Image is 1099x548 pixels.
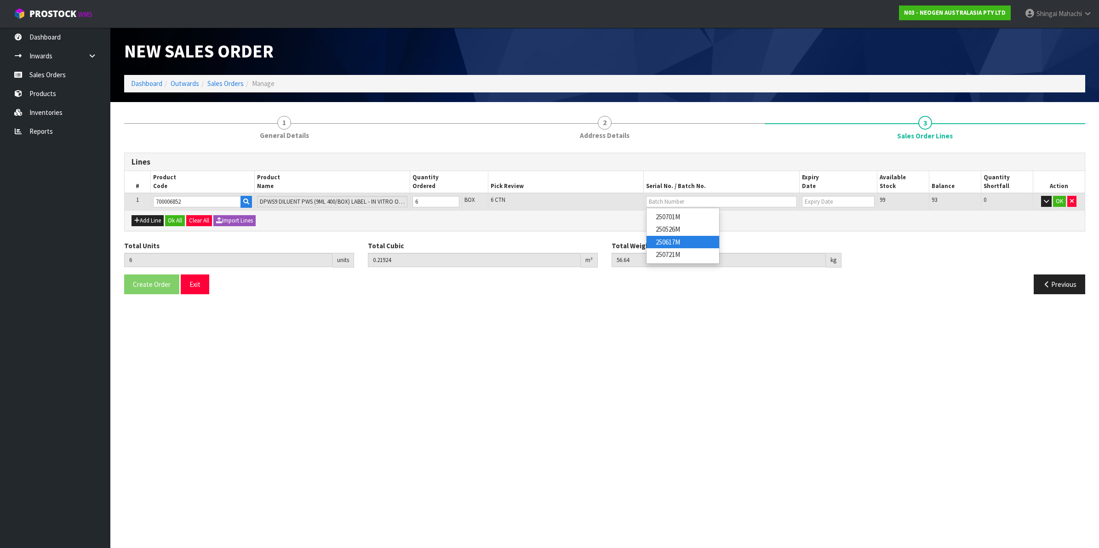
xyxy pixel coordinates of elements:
th: Available Stock [877,171,929,193]
th: Quantity Shortfall [981,171,1033,193]
small: WMS [78,10,92,19]
span: 2 [598,116,612,130]
button: Exit [181,274,209,294]
th: Serial No. / Batch No. [644,171,800,193]
span: ProStock [29,8,76,20]
button: Ok All [165,215,185,226]
span: 1 [277,116,291,130]
span: General Details [260,131,309,140]
span: New Sales Order [124,40,274,63]
a: 250701M [647,211,719,223]
input: Name [257,196,408,207]
span: Create Order [133,280,171,289]
span: Sales Order Lines [897,131,953,141]
label: Total Units [124,241,160,251]
span: 93 [932,196,937,204]
div: m³ [581,253,598,268]
button: Previous [1034,274,1085,294]
label: Total Cubic [368,241,404,251]
input: Batch Number [646,196,797,207]
span: 3 [918,116,932,130]
span: Manage [252,79,275,88]
span: 99 [880,196,885,204]
input: Total Cubic [368,253,581,267]
th: # [125,171,150,193]
input: Expiry Date [802,196,875,207]
th: Product Code [150,171,254,193]
h3: Lines [132,158,1078,166]
a: 250721M [647,248,719,261]
th: Action [1033,171,1085,193]
th: Product Name [254,171,410,193]
input: Code [153,196,241,207]
button: Clear All [186,215,212,226]
button: Create Order [124,274,179,294]
span: Address Details [580,131,630,140]
th: Quantity Ordered [410,171,488,193]
th: Balance [929,171,981,193]
div: kg [826,253,841,268]
span: 6 CTN [491,196,505,204]
a: Sales Orders [207,79,244,88]
div: units [332,253,354,268]
img: cube-alt.png [14,8,25,19]
a: Dashboard [131,79,162,88]
input: Total Weight [612,253,826,267]
span: 0 [984,196,986,204]
label: Total Weight [612,241,653,251]
th: Expiry Date [799,171,877,193]
span: Shingai [1036,9,1057,18]
button: Add Line [132,215,164,226]
button: OK [1053,196,1066,207]
a: 250526M [647,223,719,235]
a: Outwards [171,79,199,88]
input: Qty Ordered [412,196,459,207]
a: 250617M [647,236,719,248]
span: 1 [136,196,139,204]
button: Import Lines [213,215,256,226]
strong: N03 - NEOGEN AUSTRALASIA PTY LTD [904,9,1006,17]
span: Mahachi [1059,9,1082,18]
th: Pick Review [488,171,644,193]
input: Total Units [124,253,332,267]
span: BOX [464,196,475,204]
span: Sales Order Lines [124,146,1085,302]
